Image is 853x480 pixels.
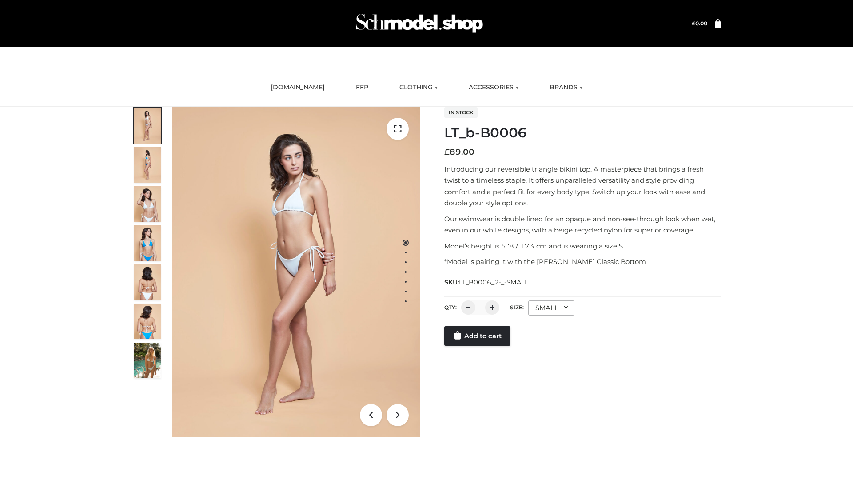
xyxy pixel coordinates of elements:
a: CLOTHING [393,78,444,97]
a: BRANDS [543,78,589,97]
img: ArielClassicBikiniTop_CloudNine_AzureSky_OW114ECO_2-scaled.jpg [134,147,161,183]
span: SKU: [444,277,529,288]
img: ArielClassicBikiniTop_CloudNine_AzureSky_OW114ECO_7-scaled.jpg [134,264,161,300]
p: Introducing our reversible triangle bikini top. A masterpiece that brings a fresh twist to a time... [444,164,721,209]
p: Model’s height is 5 ‘8 / 173 cm and is wearing a size S. [444,240,721,252]
a: FFP [349,78,375,97]
bdi: 89.00 [444,147,474,157]
p: *Model is pairing it with the [PERSON_NAME] Classic Bottom [444,256,721,268]
img: Arieltop_CloudNine_AzureSky2.jpg [134,343,161,378]
img: ArielClassicBikiniTop_CloudNine_AzureSky_OW114ECO_8-scaled.jpg [134,304,161,339]
bdi: 0.00 [692,20,707,27]
span: LT_B0006_2-_-SMALL [459,278,528,286]
p: Our swimwear is double lined for an opaque and non-see-through look when wet, even in our white d... [444,213,721,236]
div: SMALL [528,300,574,316]
h1: LT_b-B0006 [444,125,721,141]
span: In stock [444,107,478,118]
span: £ [444,147,450,157]
label: QTY: [444,304,457,311]
a: ACCESSORIES [462,78,525,97]
a: Add to cart [444,326,510,346]
a: [DOMAIN_NAME] [264,78,331,97]
span: £ [692,20,695,27]
img: ArielClassicBikiniTop_CloudNine_AzureSky_OW114ECO_1-scaled.jpg [134,108,161,144]
label: Size: [510,304,524,311]
a: £0.00 [692,20,707,27]
img: ArielClassicBikiniTop_CloudNine_AzureSky_OW114ECO_1 [172,107,420,437]
img: ArielClassicBikiniTop_CloudNine_AzureSky_OW114ECO_3-scaled.jpg [134,186,161,222]
img: ArielClassicBikiniTop_CloudNine_AzureSky_OW114ECO_4-scaled.jpg [134,225,161,261]
img: Schmodel Admin 964 [353,6,486,41]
